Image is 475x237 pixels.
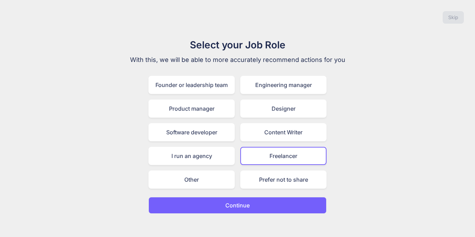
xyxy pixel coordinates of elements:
p: Continue [225,201,250,210]
div: I run an agency [148,147,235,165]
div: Software developer [148,123,235,141]
div: Freelancer [240,147,327,165]
button: Skip [443,11,464,24]
div: Prefer not to share [240,171,327,189]
div: Engineering manager [240,76,327,94]
p: With this, we will be able to more accurately recommend actions for you [121,55,354,65]
button: Continue [148,197,327,214]
div: Content Writer [240,123,327,141]
div: Designer [240,100,327,118]
div: Other [148,171,235,189]
div: Product manager [148,100,235,118]
div: Founder or leadership team [148,76,235,94]
h1: Select your Job Role [121,38,354,52]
